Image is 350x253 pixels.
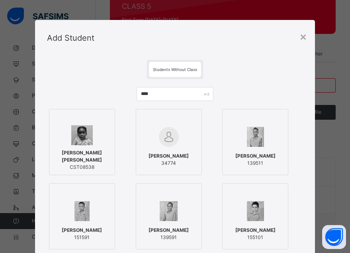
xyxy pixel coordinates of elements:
[149,227,189,234] span: [PERSON_NAME]
[149,152,189,160] span: [PERSON_NAME]
[47,33,94,43] span: Add Student
[247,127,264,147] img: 139511.png
[149,234,189,241] span: 139591
[235,234,276,241] span: 155101
[299,28,307,45] div: ×
[62,234,102,241] span: 151591
[62,227,102,234] span: [PERSON_NAME]
[153,67,197,72] span: Students Without Class
[235,160,276,167] span: 139511
[235,152,276,160] span: [PERSON_NAME]
[74,201,90,221] img: 151591.png
[159,127,179,147] img: default.svg
[247,201,264,221] img: 155101.png
[53,149,111,164] span: [PERSON_NAME] [PERSON_NAME]
[149,160,189,167] span: 34774
[71,125,92,145] img: CST08538.png
[160,201,177,221] img: 139591.png
[235,227,276,234] span: [PERSON_NAME]
[53,164,111,171] span: CST08538
[322,225,346,249] button: Open asap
